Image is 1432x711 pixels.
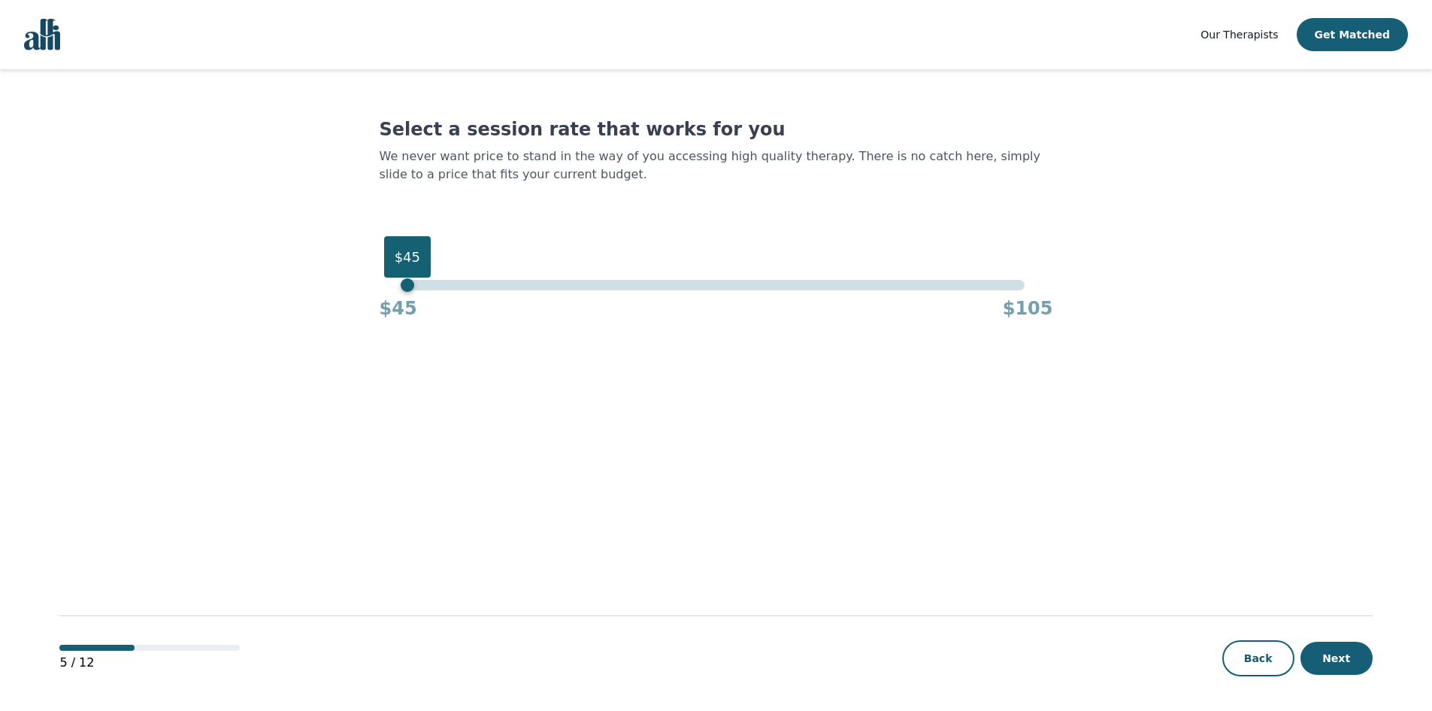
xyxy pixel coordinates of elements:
[24,19,60,50] img: alli logo
[384,236,431,278] div: $45
[380,117,1053,141] h1: Select a session rate that works for you
[1222,640,1294,676] button: Back
[1003,296,1053,321] h4: $105
[1300,642,1373,675] button: Next
[1297,18,1408,51] button: Get Matched
[1200,26,1278,44] a: Our Therapists
[380,296,417,321] h4: $45
[1200,29,1278,41] span: Our Therapists
[380,147,1053,184] p: We never want price to stand in the way of you accessing high quality therapy. There is no catch ...
[59,654,240,672] p: 5 / 12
